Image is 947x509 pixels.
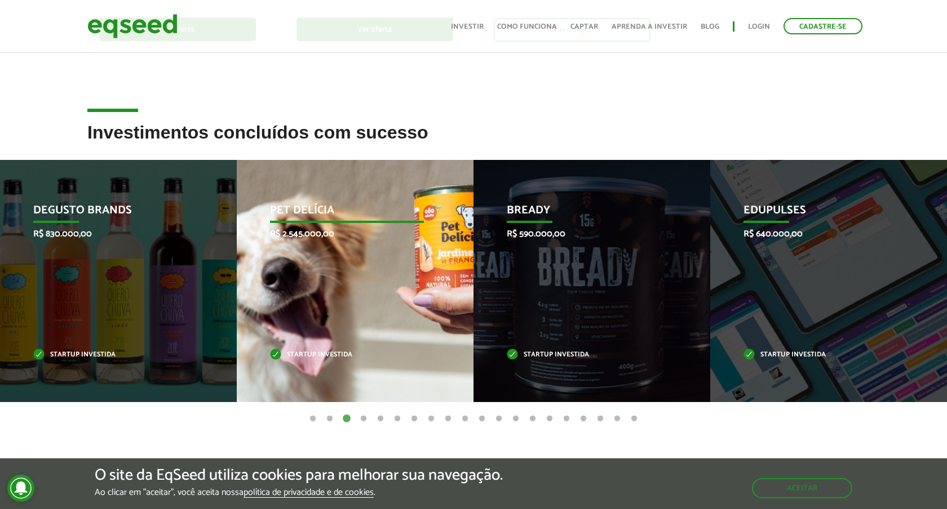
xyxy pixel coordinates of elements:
button: 6 of 20 [392,413,403,425]
button: 11 of 20 [476,413,488,425]
p: Edupulses [744,204,897,223]
p: Pet Delícia [270,204,424,223]
button: 7 of 20 [409,413,420,425]
button: 20 of 20 [629,413,640,425]
button: 14 of 20 [527,413,538,425]
p: R$ 640.000,00 [744,229,897,239]
a: Blog [701,23,719,30]
p: R$ 830.000,00 [33,229,187,239]
a: política de privacidade e de cookies [244,488,374,498]
p: Startup investida [507,352,661,358]
p: Startup investida [744,352,897,358]
button: 19 of 20 [612,413,623,425]
p: Degusto Brands [33,204,187,223]
a: Login [748,23,770,30]
a: Investir [451,23,484,30]
button: Aceitar [752,478,852,498]
button: 4 of 20 [358,413,369,425]
p: Startup investida [270,352,424,358]
p: Startup investida [33,352,187,358]
img: EqSeed [87,11,178,41]
p: Ao clicar em "aceitar", você aceita nossa . [95,487,503,498]
a: Aprenda a investir [612,23,687,30]
button: 8 of 20 [426,413,437,425]
a: Cadastre-se [784,18,862,34]
button: 15 of 20 [544,413,555,425]
button: 18 of 20 [595,413,606,425]
button: 16 of 20 [561,413,572,425]
h2: Investimentos concluídos com sucesso [87,123,860,159]
button: 3 of 20 [341,413,352,425]
button: 9 of 20 [442,413,454,425]
button: 17 of 20 [578,413,589,425]
button: 5 of 20 [375,413,386,425]
p: R$ 590.000,00 [507,229,661,239]
p: Bready [507,204,661,223]
button: 1 of 20 [307,413,318,425]
button: 10 of 20 [459,413,471,425]
p: R$ 2.545.000,00 [270,229,424,239]
a: Como funciona [497,23,557,30]
button: 2 of 20 [324,413,335,425]
button: 13 of 20 [510,413,521,425]
h5: O site da EqSeed utiliza cookies para melhorar sua navegação. [95,467,503,484]
a: Captar [570,23,598,30]
button: 12 of 20 [493,413,505,425]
